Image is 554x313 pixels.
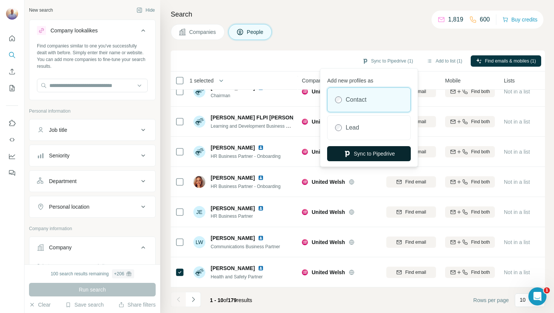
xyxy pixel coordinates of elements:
[312,148,345,156] span: United Welsh
[471,55,541,67] button: Find emails & mobiles (1)
[49,126,67,134] div: Job title
[49,203,89,211] div: Personal location
[193,146,205,158] img: Avatar
[302,209,308,215] img: Logo of United Welsh
[190,77,214,84] span: 1 selected
[471,118,490,125] span: Find both
[312,178,345,186] span: United Welsh
[114,270,124,277] div: + 206
[312,118,345,125] span: United Welsh
[258,145,264,151] img: LinkedIn logo
[258,235,264,241] img: LinkedIn logo
[445,146,495,157] button: Find both
[211,92,273,99] span: Chairman
[186,292,201,307] button: Navigate to next page
[471,148,490,155] span: Find both
[520,296,526,304] p: 10
[29,21,155,43] button: Company lookalikes
[193,236,205,248] div: LW
[211,114,314,121] span: [PERSON_NAME] FLPI [PERSON_NAME]
[51,269,134,278] div: 100 search results remaining
[6,81,18,95] button: My lists
[327,74,411,84] p: Add new profiles as
[346,123,359,132] label: Lead
[65,301,104,308] button: Save search
[386,237,436,248] button: Find email
[6,32,18,45] button: Quick start
[29,301,51,308] button: Clear
[346,95,366,104] label: Contact
[312,88,345,95] span: United Welsh
[6,133,18,147] button: Use Surfe API
[211,205,255,212] span: [PERSON_NAME]
[504,77,515,84] span: Lists
[302,89,308,95] img: Logo of United Welsh
[405,209,426,215] span: Find email
[210,297,252,303] span: results
[193,86,205,98] img: Avatar
[405,239,426,246] span: Find email
[386,176,436,188] button: Find email
[210,297,223,303] span: 1 - 10
[502,14,537,25] button: Buy credits
[312,208,345,216] span: United Welsh
[504,179,530,185] span: Not in a list
[480,15,490,24] p: 600
[302,239,308,245] img: Logo of United Welsh
[327,146,411,161] button: Sync to Pipedrive
[131,5,160,16] button: Hide
[29,225,156,232] p: Company information
[357,55,418,67] button: Sync to Pipedrive (1)
[504,239,530,245] span: Not in a list
[211,264,255,272] span: [PERSON_NAME]
[504,119,530,125] span: Not in a list
[49,244,72,251] div: Company
[258,265,264,271] img: LinkedIn logo
[193,176,205,188] img: Avatar
[445,116,495,127] button: Find both
[193,266,205,278] img: Avatar
[312,238,345,246] span: United Welsh
[448,15,463,24] p: 1,819
[118,301,156,308] button: Share filters
[473,296,509,304] span: Rows per page
[189,28,217,36] span: Companies
[211,234,255,242] span: [PERSON_NAME]
[6,8,18,20] img: Avatar
[29,108,156,115] p: Personal information
[258,205,264,211] img: LinkedIn logo
[445,86,495,97] button: Find both
[211,184,280,189] span: HR Business Partner - Onboarding
[445,176,495,188] button: Find both
[171,9,545,20] h4: Search
[471,179,490,185] span: Find both
[445,77,461,84] span: Mobile
[504,209,530,215] span: Not in a list
[211,174,255,182] span: [PERSON_NAME]
[302,77,324,84] span: Company
[228,297,237,303] span: 179
[504,89,530,95] span: Not in a list
[29,7,53,14] div: New search
[29,198,155,216] button: Personal location
[445,237,495,248] button: Find both
[211,154,280,159] span: HR Business Partner - Onboarding
[471,88,490,95] span: Find both
[528,287,546,305] iframe: Intercom live chat
[49,152,69,159] div: Seniority
[247,28,264,36] span: People
[302,149,308,155] img: Logo of United Welsh
[29,172,155,190] button: Department
[302,179,308,185] img: Logo of United Welsh
[471,209,490,215] span: Find both
[29,121,155,139] button: Job title
[386,206,436,218] button: Find email
[302,119,308,125] img: Logo of United Welsh
[29,238,155,260] button: Company
[211,123,301,129] span: Learning and Development Business Partner
[37,43,148,70] div: Find companies similar to one you've successfully dealt with before. Simply enter their name or w...
[258,175,264,181] img: LinkedIn logo
[421,55,468,67] button: Add to list (1)
[211,144,255,151] span: [PERSON_NAME]
[485,58,536,64] span: Find emails & mobiles (1)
